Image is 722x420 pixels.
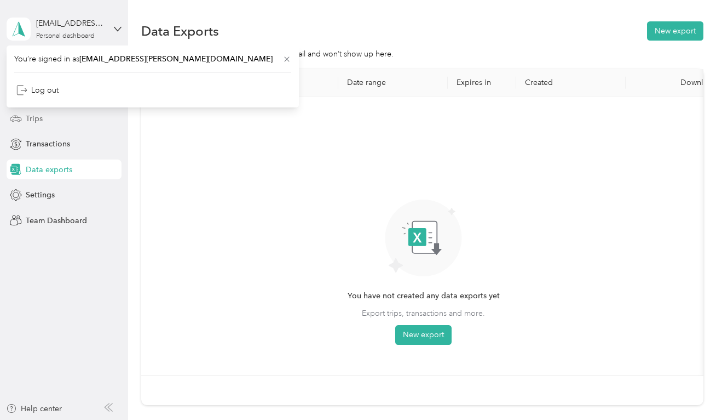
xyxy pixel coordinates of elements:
[6,403,62,415] button: Help center
[14,53,291,65] span: You’re signed in as
[79,54,273,64] span: [EMAIL_ADDRESS][PERSON_NAME][DOMAIN_NAME]
[661,359,722,420] iframe: Everlance-gr Chat Button Frame
[26,113,43,124] span: Trips
[26,138,70,150] span: Transactions
[26,189,55,201] span: Settings
[141,25,219,37] h1: Data Exports
[348,290,500,302] span: You have not created any data exports yet
[395,325,452,345] button: New export
[16,84,59,96] div: Log out
[141,48,703,60] div: Downloads from Reports are sent to your email and won’t show up here.
[26,164,72,175] span: Data exports
[362,308,485,319] span: Export trips, transactions and more.
[36,18,105,29] div: [EMAIL_ADDRESS][PERSON_NAME][DOMAIN_NAME]
[338,69,448,97] th: Date range
[647,21,703,41] button: New export
[26,215,87,226] span: Team Dashboard
[516,69,626,97] th: Created
[448,69,516,97] th: Expires in
[36,33,95,39] div: Personal dashboard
